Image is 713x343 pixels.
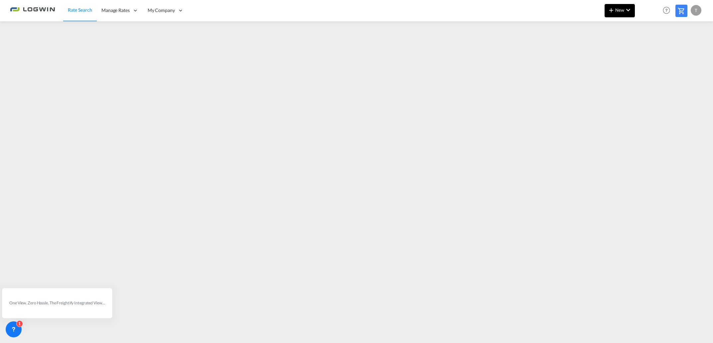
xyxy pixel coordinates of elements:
div: T [691,5,701,16]
span: Rate Search [68,7,92,13]
span: Manage Rates [101,7,130,14]
md-icon: icon-chevron-down [624,6,632,14]
div: Help [661,5,675,17]
span: Help [661,5,672,16]
span: My Company [148,7,175,14]
button: icon-plus 400-fgNewicon-chevron-down [605,4,635,17]
span: New [607,7,632,13]
md-icon: icon-plus 400-fg [607,6,615,14]
img: 2761ae10d95411efa20a1f5e0282d2d7.png [10,3,55,18]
